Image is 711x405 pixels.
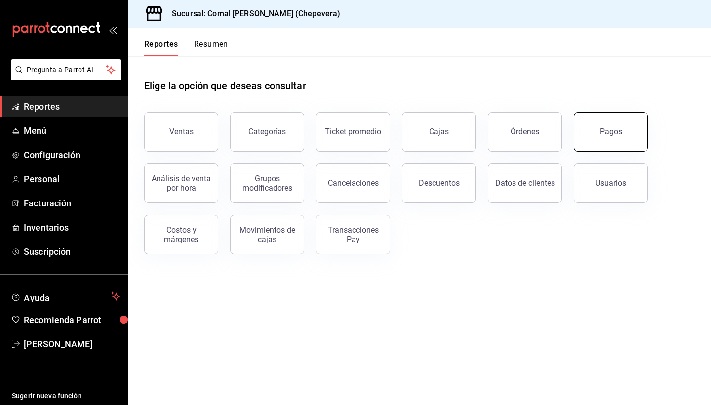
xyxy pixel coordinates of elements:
[325,127,381,136] div: Ticket promedio
[24,100,120,113] span: Reportes
[24,221,120,234] span: Inventarios
[12,391,120,401] span: Sugerir nueva función
[24,124,120,137] span: Menú
[322,225,384,244] div: Transacciones Pay
[488,163,562,203] button: Datos de clientes
[194,40,228,56] button: Resumen
[24,172,120,186] span: Personal
[402,163,476,203] button: Descuentos
[495,178,555,188] div: Datos de clientes
[11,59,121,80] button: Pregunta a Parrot AI
[24,313,120,326] span: Recomienda Parrot
[328,178,379,188] div: Cancelaciones
[144,163,218,203] button: Análisis de venta por hora
[144,112,218,152] button: Ventas
[237,174,298,193] div: Grupos modificadores
[144,215,218,254] button: Costos y márgenes
[169,127,194,136] div: Ventas
[230,215,304,254] button: Movimientos de cajas
[7,72,121,82] a: Pregunta a Parrot AI
[316,215,390,254] button: Transacciones Pay
[151,174,212,193] div: Análisis de venta por hora
[24,290,107,302] span: Ayuda
[511,127,539,136] div: Órdenes
[230,112,304,152] button: Categorías
[419,178,460,188] div: Descuentos
[144,40,228,56] div: navigation tabs
[595,178,626,188] div: Usuarios
[24,148,120,162] span: Configuración
[574,112,648,152] button: Pagos
[164,8,340,20] h3: Sucursal: Comal [PERSON_NAME] (Chepevera)
[144,40,178,56] button: Reportes
[109,26,117,34] button: open_drawer_menu
[488,112,562,152] button: Órdenes
[24,245,120,258] span: Suscripción
[316,163,390,203] button: Cancelaciones
[24,337,120,351] span: [PERSON_NAME]
[24,197,120,210] span: Facturación
[151,225,212,244] div: Costos y márgenes
[144,79,306,93] h1: Elige la opción que deseas consultar
[600,127,622,136] div: Pagos
[574,163,648,203] button: Usuarios
[27,65,106,75] span: Pregunta a Parrot AI
[316,112,390,152] button: Ticket promedio
[237,225,298,244] div: Movimientos de cajas
[402,112,476,152] a: Cajas
[429,126,449,138] div: Cajas
[248,127,286,136] div: Categorías
[230,163,304,203] button: Grupos modificadores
